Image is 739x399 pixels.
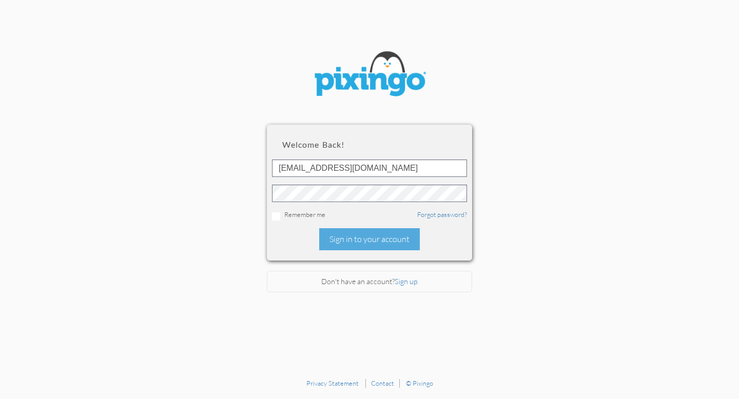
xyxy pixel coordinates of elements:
[417,210,467,218] a: Forgot password?
[319,228,420,250] div: Sign in to your account
[406,379,433,387] a: © Pixingo
[306,379,359,387] a: Privacy Statement
[371,379,394,387] a: Contact
[395,277,418,286] a: Sign up
[308,46,431,104] img: pixingo logo
[282,140,457,149] h2: Welcome back!
[272,159,467,177] input: ID or Email
[267,271,472,293] div: Don't have an account?
[272,210,467,221] div: Remember me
